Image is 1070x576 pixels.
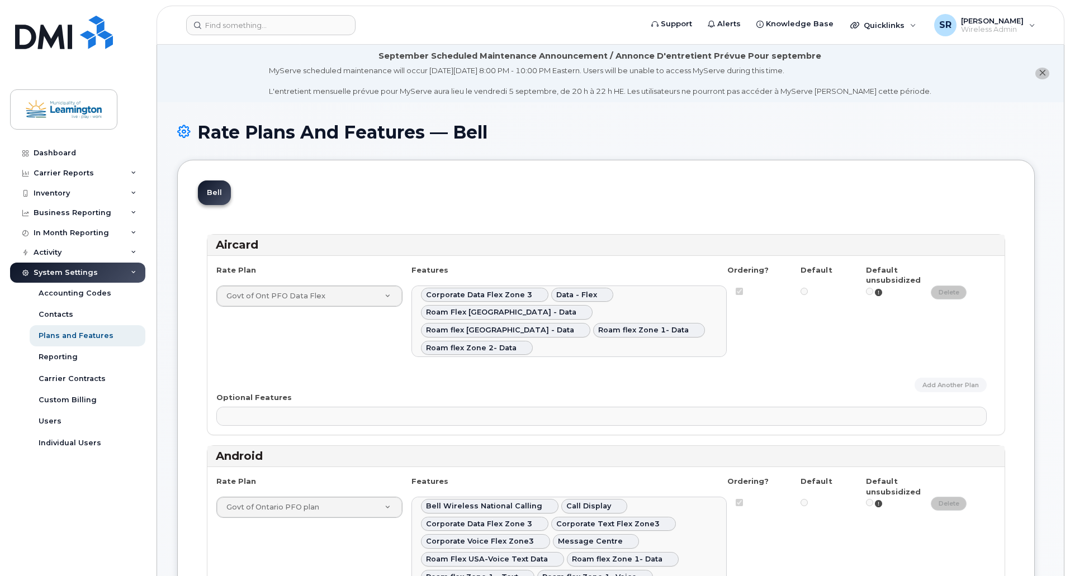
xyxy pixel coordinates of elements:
[426,291,532,299] span: Corporate Data Flex Zone 3
[216,449,996,464] h3: Android
[216,392,292,403] label: Optional Features
[426,502,542,510] span: Bell Wireless National Calling
[1035,68,1049,79] button: close notification
[566,502,611,510] span: Call Display
[801,477,832,485] strong: Default
[269,65,931,97] div: MyServe scheduled maintenance will occur [DATE][DATE] 8:00 PM - 10:00 PM Eastern. Users will be u...
[426,520,532,528] span: Corporate Data Flex Zone 3
[598,326,689,334] span: Roam flex Zone 1- Data
[216,477,256,485] strong: Rate Plan
[426,326,574,334] span: Roam flex USA - Data
[426,344,517,352] span: Roam flex Zone 2- Data
[411,477,448,485] strong: Features
[226,503,319,511] span: Govt of Ontario PFO plan
[801,265,832,274] strong: Default
[866,477,921,496] strong: Default unsubsidized
[216,237,996,253] h3: Aircard
[217,497,402,517] a: Govt of Ontario PFO plan
[177,122,1044,142] h1: Rate Plans And Features — Bell
[426,537,534,545] span: Corporate Voice Flex Zone3
[558,537,623,545] span: Message Centre
[727,265,769,274] strong: Ordering?
[556,520,660,528] span: Corporate Text Flex Zone3
[198,180,231,205] a: Bell
[931,285,967,299] a: delete
[217,286,402,306] a: Govt of Ont PFO Data Flex
[915,378,987,392] a: Add Another Plan
[931,497,967,511] a: delete
[216,265,256,274] strong: Rate Plan
[727,477,769,485] strong: Ordering?
[426,555,548,563] span: Roam Flex USA-Voice Text Data
[426,308,576,316] span: Roam Flex Cuba - Data
[572,555,662,563] span: Roam flex Zone 1- Data
[556,291,597,299] span: Data - Flex
[411,265,448,274] strong: Features
[226,292,325,300] span: Govt of Ont PFO Data Flex
[378,50,821,62] div: September Scheduled Maintenance Announcement / Annonce D'entretient Prévue Pour septembre
[866,265,921,285] strong: Default unsubsidized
